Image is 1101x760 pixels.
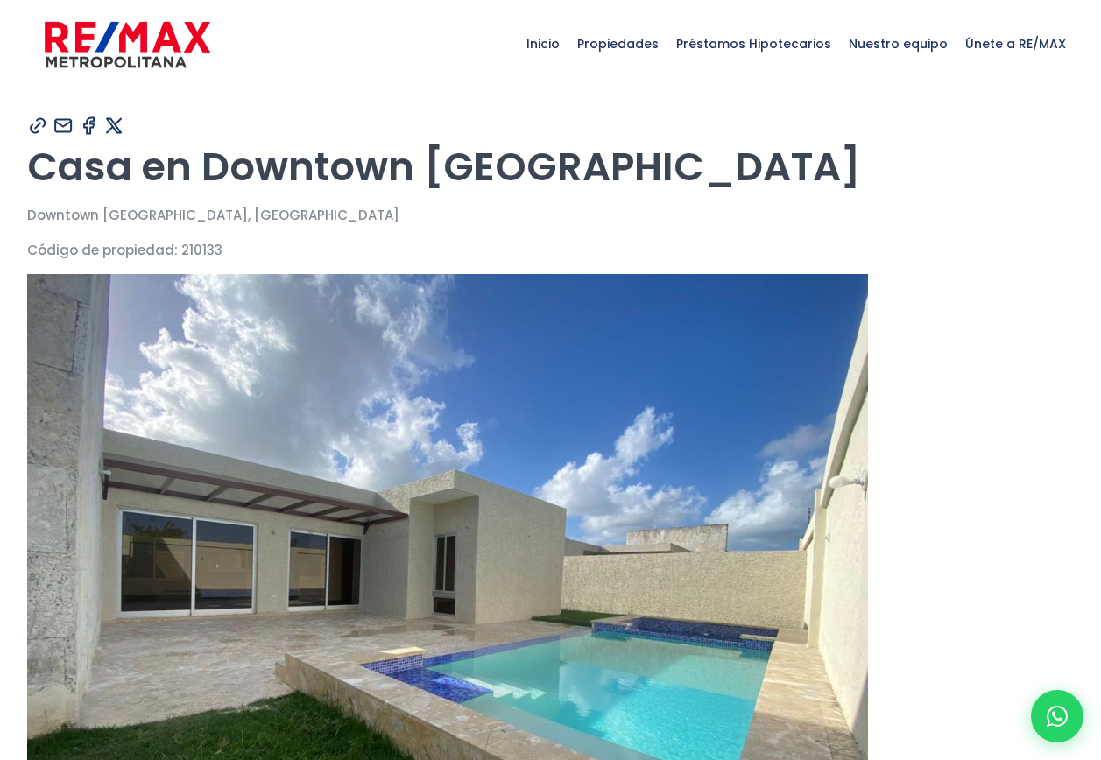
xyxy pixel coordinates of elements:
[518,18,568,70] span: Inicio
[27,204,1075,226] p: Downtown [GEOGRAPHIC_DATA], [GEOGRAPHIC_DATA]
[78,115,100,137] img: Compartir
[568,18,667,70] span: Propiedades
[45,18,210,71] img: remax-metropolitana-logo
[667,18,840,70] span: Préstamos Hipotecarios
[103,115,125,137] img: Compartir
[53,115,74,137] img: Compartir
[27,143,1075,191] h1: Casa en Downtown [GEOGRAPHIC_DATA]
[840,18,956,70] span: Nuestro equipo
[27,115,49,137] img: Compartir
[181,241,222,259] span: 210133
[956,18,1075,70] span: Únete a RE/MAX
[27,241,178,259] span: Código de propiedad:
